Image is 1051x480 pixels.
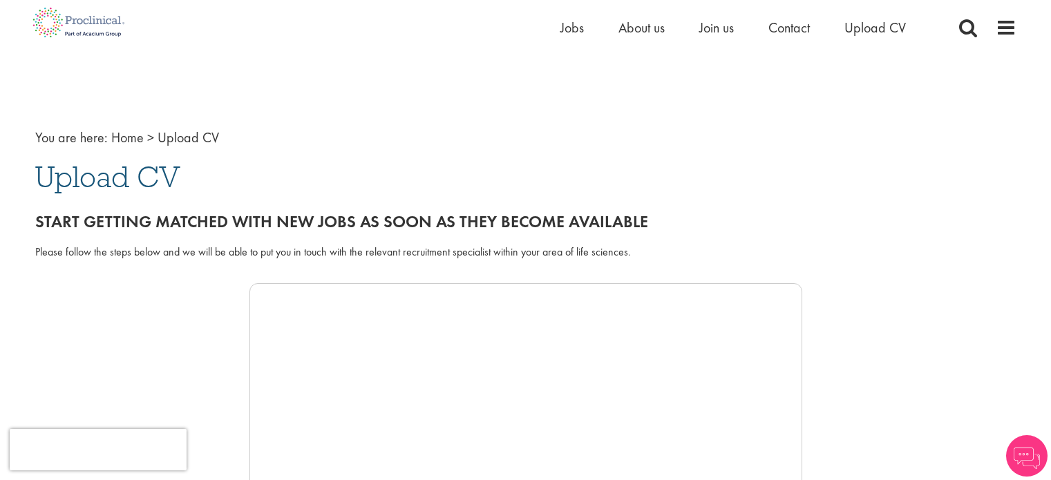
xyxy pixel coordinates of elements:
a: Join us [699,19,734,37]
a: Jobs [560,19,584,37]
span: Upload CV [35,158,180,195]
iframe: reCAPTCHA [10,429,187,470]
a: Contact [768,19,810,37]
span: > [147,128,154,146]
img: Chatbot [1006,435,1048,477]
a: Upload CV [844,19,906,37]
a: breadcrumb link [111,128,144,146]
a: About us [618,19,665,37]
h2: Start getting matched with new jobs as soon as they become available [35,213,1016,231]
span: Upload CV [158,128,219,146]
span: You are here: [35,128,108,146]
div: Please follow the steps below and we will be able to put you in touch with the relevant recruitme... [35,244,1016,260]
